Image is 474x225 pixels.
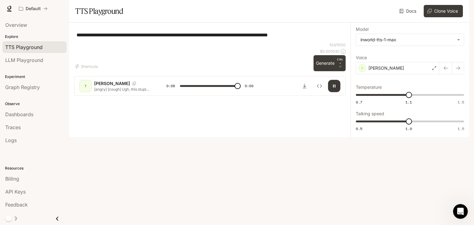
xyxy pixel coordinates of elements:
p: Talking speed [356,112,384,116]
span: 0:09 [245,83,253,89]
span: 1.5 [458,126,464,131]
p: CTRL + [337,58,343,65]
button: Shortcuts [74,61,100,71]
p: [PERSON_NAME] [368,65,404,71]
iframe: Intercom live chat [453,204,468,219]
a: Docs [398,5,419,17]
div: inworld-tts-1-max [360,37,454,43]
button: Copy Voice ID [130,82,139,85]
p: Default [26,6,41,11]
button: Clone Voice [424,5,463,17]
button: All workspaces [16,2,50,15]
span: 1.1 [405,100,412,105]
span: 1.5 [458,100,464,105]
span: 0.5 [356,126,362,131]
p: [PERSON_NAME] [94,80,130,87]
p: [angry] [cough] Ugh, this stupid cough... It's just so hard [cough] not getting sick this time of... [94,87,152,92]
button: GenerateCTRL +⏎ [314,55,346,71]
p: Model [356,27,368,31]
div: inworld-tts-1-max [356,34,464,46]
span: 0.7 [356,100,362,105]
button: Download audio [298,80,311,92]
p: Voice [356,55,367,60]
span: 0:08 [166,83,175,89]
h1: TTS Playground [75,5,123,17]
p: 103 / 1000 [329,42,346,47]
button: Inspect [313,80,326,92]
p: $ 0.001030 [320,49,339,54]
p: Temperature [356,85,382,89]
p: ⏎ [337,58,343,69]
span: 1.0 [405,126,412,131]
div: T [81,81,90,91]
